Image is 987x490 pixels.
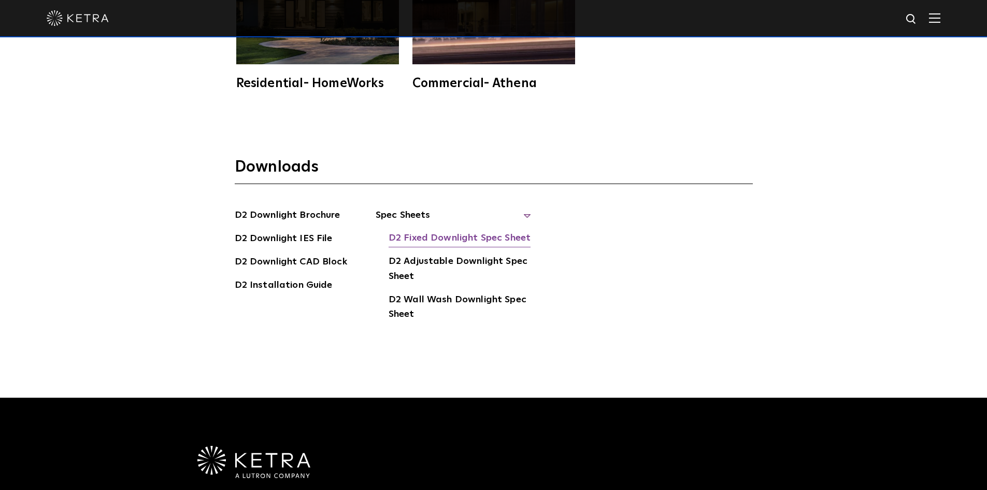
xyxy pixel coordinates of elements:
[905,13,918,26] img: search icon
[389,254,531,286] a: D2 Adjustable Downlight Spec Sheet
[235,208,340,225] a: D2 Downlight Brochure
[389,231,531,247] a: D2 Fixed Downlight Spec Sheet
[235,157,753,184] h3: Downloads
[389,292,531,324] a: D2 Wall Wash Downlight Spec Sheet
[197,446,310,478] img: Ketra-aLutronCo_White_RGB
[412,77,575,90] div: Commercial- Athena
[47,10,109,26] img: ketra-logo-2019-white
[236,77,399,90] div: Residential- HomeWorks
[235,231,333,248] a: D2 Downlight IES File
[376,208,531,231] span: Spec Sheets
[235,278,333,295] a: D2 Installation Guide
[929,13,940,23] img: Hamburger%20Nav.svg
[235,255,347,271] a: D2 Downlight CAD Block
